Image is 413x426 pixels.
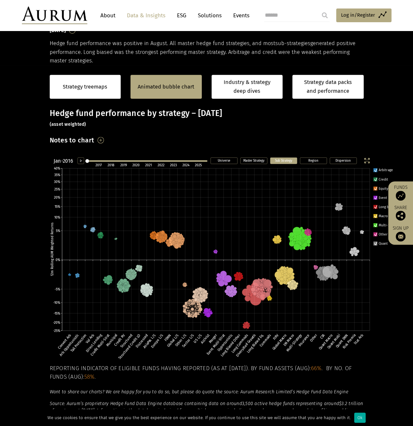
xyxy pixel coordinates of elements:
img: Share this post [396,211,405,221]
input: Submit [318,9,331,22]
a: Strategy treemaps [63,83,107,91]
a: Data & Insights [124,9,169,22]
small: (asset weighted) [50,122,86,127]
span: 58% [84,373,95,380]
a: Sign up [391,225,410,241]
em: 3,500 active hedge funds representing around [242,401,339,406]
a: Solutions [195,9,225,22]
h3: Notes to chart [50,135,95,146]
a: About [97,9,119,22]
img: Sign up to our newsletter [396,232,405,241]
a: Animated bubble chart [138,83,194,91]
span: Log in/Register [341,11,375,19]
a: Strategy data packs and performance [292,75,364,99]
span: sub-strategies [275,40,310,46]
a: ESG [174,9,190,22]
em: Want to share our charts? We are happy for you to do so, but please do quote the source: Aurum Re... [50,389,348,395]
a: Log in/Register [336,8,391,22]
a: Funds [391,185,410,201]
a: Industry & strategy deep dives [212,75,283,99]
h3: Hedge fund performance by strategy – [DATE] [50,108,364,128]
p: Hedge fund performance was positive in August. All master hedge fund strategies, and most generat... [50,39,364,65]
a: Events [230,9,250,22]
h5: Reporting indicator of eligible funds having reported (as at [DATE]). By fund assets (Aug): . By ... [50,364,364,382]
div: Share [391,205,410,221]
img: Aurum [22,7,87,24]
em: Source: Aurum’s proprietary Hedge Fund Data Engine database containing data on around [50,401,242,406]
img: Access Funds [396,191,405,201]
div: Ok [354,413,366,423]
